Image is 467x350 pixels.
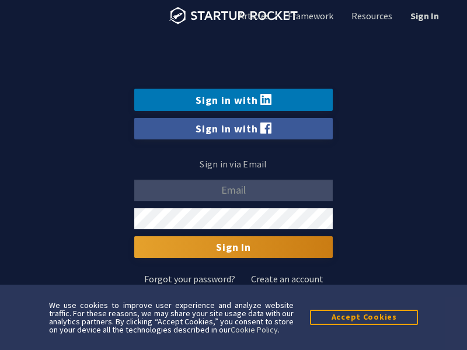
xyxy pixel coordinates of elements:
[49,301,294,334] div: We use cookies to improve user experience and analyze website traffic. For these reasons, we may ...
[310,310,418,324] button: Accept Cookies
[134,236,333,257] input: Sign In
[134,156,333,173] p: Sign in via Email
[134,118,333,139] a: Sign in with
[231,324,278,335] a: Cookie Policy
[144,274,235,283] a: Forgot your password?
[236,9,270,22] a: Articles
[408,9,439,22] a: Sign In
[134,89,333,110] a: Sign in with
[349,9,392,22] a: Resources
[251,274,323,283] a: Create an account
[285,9,333,22] a: Framework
